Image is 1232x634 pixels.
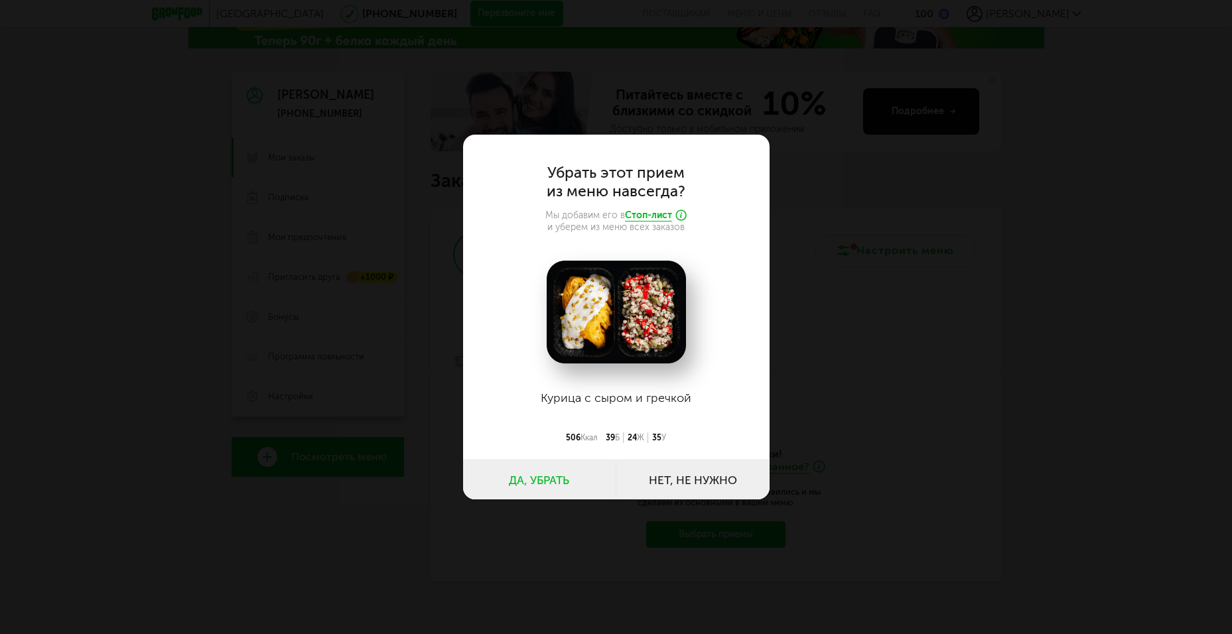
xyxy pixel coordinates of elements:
[463,460,616,499] button: Да, убрать
[625,210,672,222] span: Стоп-лист
[624,432,648,443] div: 24
[637,433,644,442] span: Ж
[615,433,620,442] span: Б
[496,377,736,419] h4: Курица с сыром и гречкой
[496,163,736,200] h3: Убрать этот прием из меню навсегда?
[661,433,666,442] span: У
[547,261,686,363] img: big_Xr6ZhdvKR9dr3erW.png
[602,432,624,443] div: 39
[648,432,670,443] div: 35
[562,432,602,443] div: 506
[616,460,770,499] button: Нет, не нужно
[581,433,598,442] span: Ккал
[496,210,736,233] p: Мы добавим его в и уберем из меню всех заказов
